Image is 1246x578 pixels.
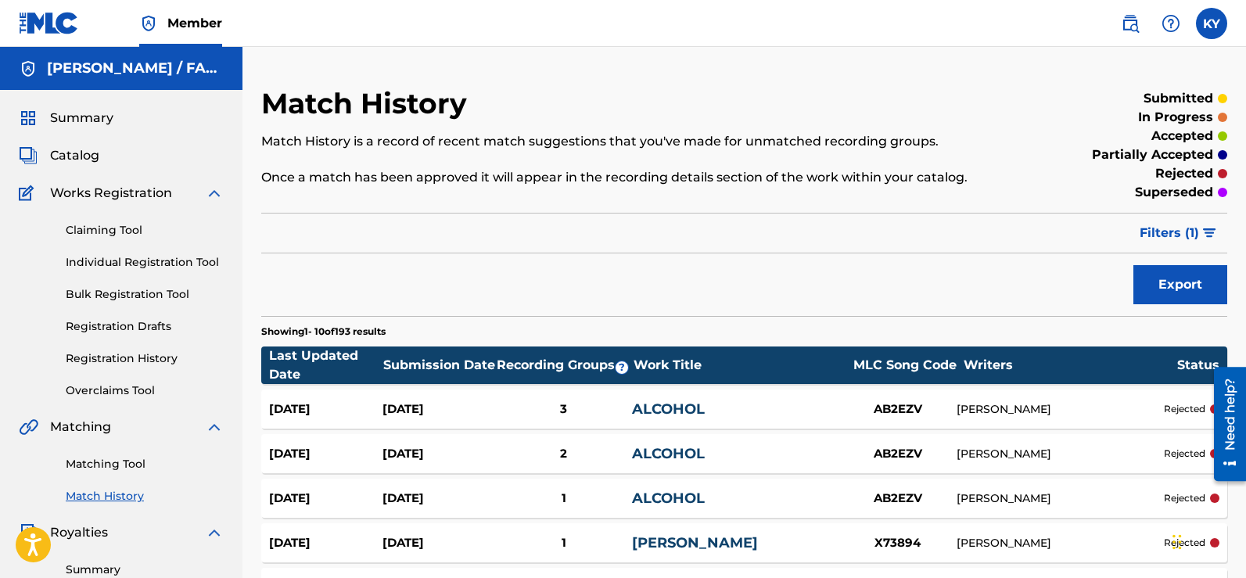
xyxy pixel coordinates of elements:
[839,534,957,552] div: X73894
[50,184,172,203] span: Works Registration
[634,356,846,375] div: Work Title
[269,490,382,508] div: [DATE]
[66,488,224,504] a: Match History
[382,400,496,418] div: [DATE]
[964,356,1177,375] div: Writers
[66,562,224,578] a: Summary
[19,59,38,78] img: Accounts
[66,456,224,472] a: Matching Tool
[261,325,386,339] p: Showing 1 - 10 of 193 results
[50,418,111,436] span: Matching
[19,146,38,165] img: Catalog
[1172,519,1182,565] div: Drag
[382,490,496,508] div: [DATE]
[839,445,957,463] div: AB2EZV
[269,346,383,384] div: Last Updated Date
[47,59,224,77] h5: KERRY YOUNG / FAMOUS K
[496,534,632,552] div: 1
[382,445,496,463] div: [DATE]
[1162,14,1180,33] img: help
[1177,356,1219,375] div: Status
[205,184,224,203] img: expand
[19,12,79,34] img: MLC Logo
[1164,491,1205,505] p: rejected
[205,418,224,436] img: expand
[839,400,957,418] div: AB2EZV
[269,534,382,552] div: [DATE]
[632,490,705,507] a: ALCOHOL
[1092,145,1213,164] p: partially accepted
[383,356,497,375] div: Submission Date
[66,286,224,303] a: Bulk Registration Tool
[632,534,758,551] a: [PERSON_NAME]
[50,109,113,127] span: Summary
[19,418,38,436] img: Matching
[19,184,39,203] img: Works Registration
[616,361,628,374] span: ?
[839,490,957,508] div: AB2EZV
[19,109,113,127] a: SummarySummary
[496,445,632,463] div: 2
[1151,127,1213,145] p: accepted
[957,535,1164,551] div: [PERSON_NAME]
[66,254,224,271] a: Individual Registration Tool
[1164,402,1205,416] p: rejected
[50,523,108,542] span: Royalties
[957,401,1164,418] div: [PERSON_NAME]
[382,534,496,552] div: [DATE]
[1140,224,1199,242] span: Filters ( 1 )
[1130,214,1227,253] button: Filters (1)
[50,146,99,165] span: Catalog
[846,356,964,375] div: MLC Song Code
[19,109,38,127] img: Summary
[66,382,224,399] a: Overclaims Tool
[19,523,38,542] img: Royalties
[632,445,705,462] a: ALCOHOL
[1196,8,1227,39] div: User Menu
[1164,536,1205,550] p: rejected
[269,400,382,418] div: [DATE]
[66,350,224,367] a: Registration History
[496,400,632,418] div: 3
[269,445,382,463] div: [DATE]
[261,132,1005,151] p: Match History is a record of recent match suggestions that you've made for unmatched recording gr...
[1135,183,1213,202] p: superseded
[632,400,705,418] a: ALCOHOL
[205,523,224,542] img: expand
[261,86,475,121] h2: Match History
[1138,108,1213,127] p: in progress
[1121,14,1140,33] img: search
[139,14,158,33] img: Top Rightsholder
[1133,265,1227,304] button: Export
[957,446,1164,462] div: [PERSON_NAME]
[1115,8,1146,39] a: Public Search
[261,168,1005,187] p: Once a match has been approved it will appear in the recording details section of the work within...
[1155,164,1213,183] p: rejected
[66,222,224,239] a: Claiming Tool
[1144,89,1213,108] p: submitted
[1203,228,1216,238] img: filter
[1202,361,1246,487] iframe: Resource Center
[1155,8,1187,39] div: Help
[167,14,222,32] span: Member
[497,356,634,375] div: Recording Groups
[957,490,1164,507] div: [PERSON_NAME]
[19,146,99,165] a: CatalogCatalog
[496,490,632,508] div: 1
[1168,503,1246,578] iframe: Chat Widget
[1164,447,1205,461] p: rejected
[66,318,224,335] a: Registration Drafts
